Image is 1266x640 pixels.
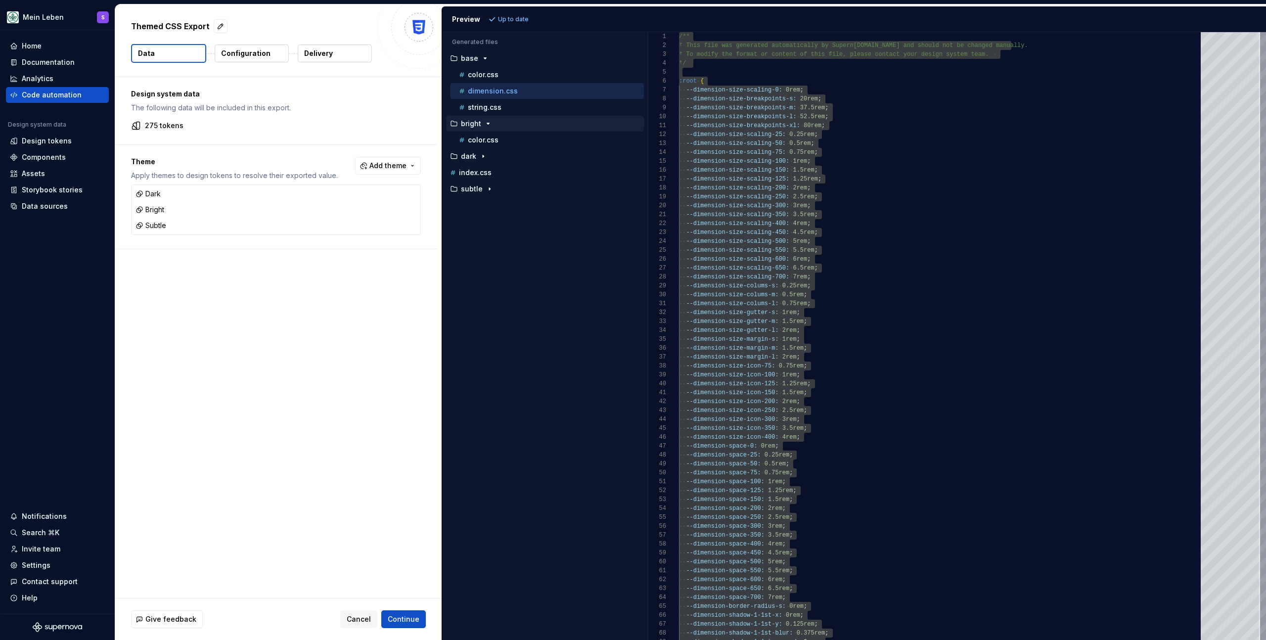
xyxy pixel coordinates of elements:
[686,229,789,236] span: --dimension-size-scaling-450:
[789,131,814,138] span: 0.25rem
[811,140,814,147] span: ;
[782,282,807,289] span: 0.25rem
[686,167,789,174] span: --dimension-size-scaling-150:
[22,577,78,587] div: Contact support
[648,308,666,317] div: 32
[450,135,644,145] button: color.css
[648,531,666,540] div: 57
[782,345,803,352] span: 1.5rem
[686,532,764,539] span: --dimension-space-350:
[793,265,814,272] span: 6.5rem
[782,407,803,414] span: 2.5rem
[648,166,666,175] div: 16
[800,87,803,93] span: ;
[764,460,785,467] span: 0.5rem
[686,398,778,405] span: --dimension-size-icon-200:
[101,13,105,21] div: S
[446,53,644,64] button: base
[6,87,109,103] a: Code automation
[796,371,800,378] span: ;
[648,192,666,201] div: 19
[807,184,811,191] span: ;
[468,87,518,95] p: dimension.css
[782,309,796,316] span: 1rem
[789,149,814,156] span: 0.75rem
[853,42,1028,49] span: [DOMAIN_NAME] and should not be changed manually.
[775,443,778,450] span: ;
[768,487,793,494] span: 1.25rem
[648,459,666,468] div: 49
[6,54,109,70] a: Documentation
[686,184,789,191] span: --dimension-size-scaling-200:
[686,265,789,272] span: --dimension-size-scaling-650:
[2,6,113,28] button: Mein LebenS
[461,120,481,128] p: bright
[648,388,666,397] div: 41
[648,477,666,486] div: 51
[686,363,775,369] span: --dimension-size-icon-75:
[782,380,807,387] span: 1.25rem
[648,139,666,148] div: 13
[648,41,666,50] div: 2
[686,300,778,307] span: --dimension-size-colums-l:
[686,487,764,494] span: --dimension-space-125:
[686,309,778,316] span: --dimension-size-gutter-s:
[6,182,109,198] a: Storybook stories
[648,273,666,281] div: 28
[686,327,778,334] span: --dimension-size-gutter-l:
[145,121,183,131] p: 275 tokens
[793,158,807,165] span: 1rem
[686,541,764,548] span: --dimension-space-400:
[804,407,807,414] span: ;
[793,247,814,254] span: 5.5rem
[138,48,155,58] p: Data
[648,175,666,183] div: 17
[686,176,789,183] span: --dimension-size-scaling-125:
[804,345,807,352] span: ;
[817,176,821,183] span: ;
[381,610,426,628] button: Continue
[648,50,666,59] div: 3
[679,51,854,58] span: * To modify the format or content of this file, p
[8,121,66,129] div: Design system data
[648,397,666,406] div: 42
[22,136,72,146] div: Design tokens
[768,505,782,512] span: 2rem
[6,574,109,590] button: Contact support
[468,103,501,111] p: string.css
[136,205,164,215] div: Bright
[807,220,811,227] span: ;
[793,167,814,174] span: 1.5rem
[782,318,803,325] span: 1.5rem
[6,166,109,182] a: Assets
[648,299,666,308] div: 31
[446,167,644,178] button: index.css
[782,300,807,307] span: 0.75rem
[793,176,817,183] span: 1.25rem
[686,158,789,165] span: --dimension-size-scaling-100:
[33,622,82,632] svg: Supernova Logo
[648,228,666,237] div: 23
[793,220,807,227] span: 4rem
[796,416,800,423] span: ;
[800,104,824,111] span: 37.5rem
[782,371,796,378] span: 1rem
[648,255,666,264] div: 26
[22,560,50,570] div: Settings
[793,238,807,245] span: 5rem
[804,122,821,129] span: 80rem
[782,416,796,423] span: 3rem
[6,525,109,541] button: Search ⌘K
[807,256,811,263] span: ;
[686,452,761,458] span: --dimension-space-25:
[131,20,210,32] p: Themed CSS Export
[796,354,800,361] span: ;
[648,522,666,531] div: 56
[789,514,793,521] span: ;
[782,354,796,361] span: 2rem
[452,38,638,46] p: Generated files
[686,514,764,521] span: --dimension-space-250:
[648,433,666,442] div: 46
[215,45,289,62] button: Configuration
[814,211,817,218] span: ;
